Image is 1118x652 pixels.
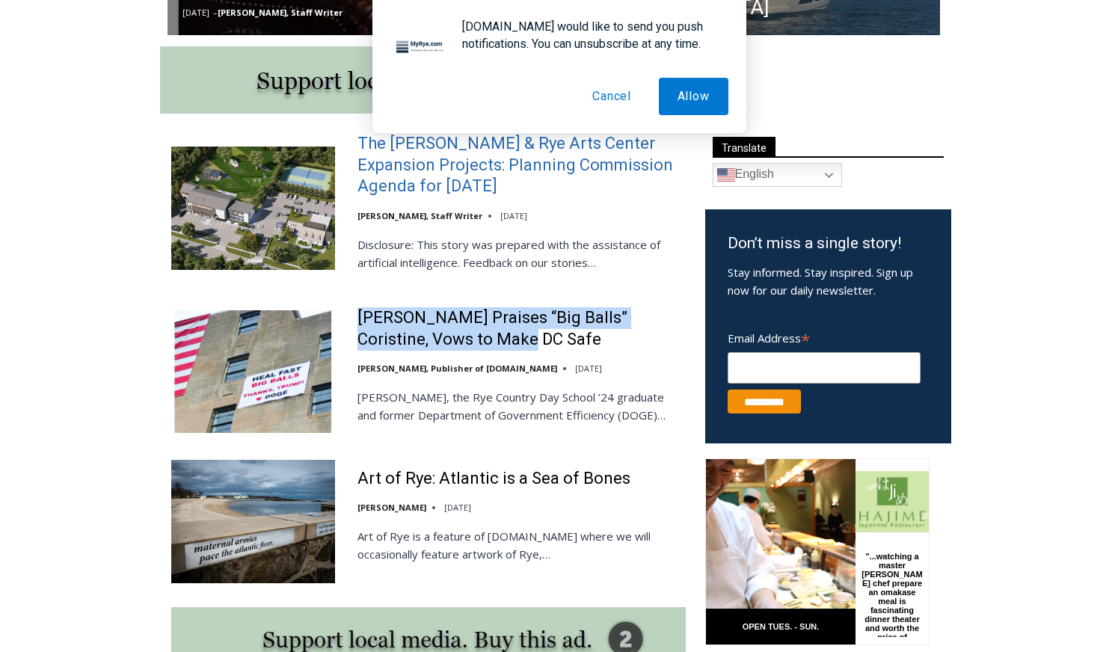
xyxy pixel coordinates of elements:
time: [DATE] [444,502,471,513]
a: English [713,163,842,187]
span: Intern @ [DOMAIN_NAME] [391,149,693,182]
button: Cancel [574,78,650,115]
h4: Book [PERSON_NAME]'s Good Humor for Your Event [455,16,520,58]
div: Serving [GEOGRAPHIC_DATA] Since [DATE] [98,27,369,41]
a: Book [PERSON_NAME]'s Good Humor for Your Event [444,4,540,68]
p: Disclosure: This story was prepared with the assistance of artificial intelligence. Feedback on o... [357,236,686,271]
img: s_800_809a2aa2-bb6e-4add-8b5e-749ad0704c34.jpeg [362,1,452,68]
div: "I learned about the history of a place I’d honestly never considered even as a resident of [GEOG... [378,1,707,145]
a: [PERSON_NAME], Publisher of [DOMAIN_NAME] [357,363,557,374]
img: Trump Praises “Big Balls” Coristine, Vows to Make DC Safe [171,310,335,433]
button: Allow [659,78,728,115]
label: Email Address [728,323,921,350]
img: The Osborn & Rye Arts Center Expansion Projects: Planning Commission Agenda for Tuesday, August 1... [171,147,335,269]
p: Art of Rye is a feature of [DOMAIN_NAME] where we will occasionally feature artwork of Rye,… [357,527,686,563]
time: [DATE] [500,210,527,221]
img: Art of Rye: Atlantic is a Sea of Bones [171,460,335,582]
a: Intern @ [DOMAIN_NAME] [360,145,725,186]
p: [PERSON_NAME], the Rye Country Day School ’24 graduate and former Department of Government Effici... [357,388,686,424]
h3: Don’t miss a single story! [728,232,929,256]
div: [DOMAIN_NAME] would like to send you push notifications. You can unsubscribe at any time. [450,18,728,52]
p: Stay informed. Stay inspired. Sign up now for our daily newsletter. [728,263,929,299]
img: notification icon [390,18,450,78]
span: Open Tues. - Sun. [PHONE_NUMBER] [4,154,147,211]
span: Translate [713,137,775,157]
a: [PERSON_NAME], Staff Writer [357,210,482,221]
a: The [PERSON_NAME] & Rye Arts Center Expansion Projects: Planning Commission Agenda for [DATE] [357,133,686,197]
div: "...watching a master [PERSON_NAME] chef prepare an omakase meal is fascinating dinner theater an... [154,93,220,179]
img: en [717,166,735,184]
a: [PERSON_NAME] Praises “Big Balls” Coristine, Vows to Make DC Safe [357,307,686,350]
a: Art of Rye: Atlantic is a Sea of Bones [357,468,630,490]
a: Open Tues. - Sun. [PHONE_NUMBER] [1,150,150,186]
time: [DATE] [575,363,602,374]
a: [PERSON_NAME] [357,502,426,513]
